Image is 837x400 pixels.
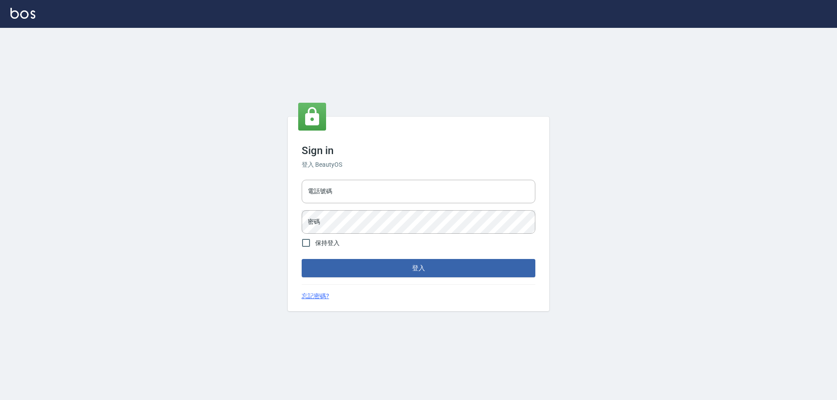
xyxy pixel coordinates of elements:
h6: 登入 BeautyOS [302,160,535,169]
a: 忘記密碼? [302,292,329,301]
h3: Sign in [302,145,535,157]
span: 保持登入 [315,239,340,248]
img: Logo [10,8,35,19]
button: 登入 [302,259,535,277]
